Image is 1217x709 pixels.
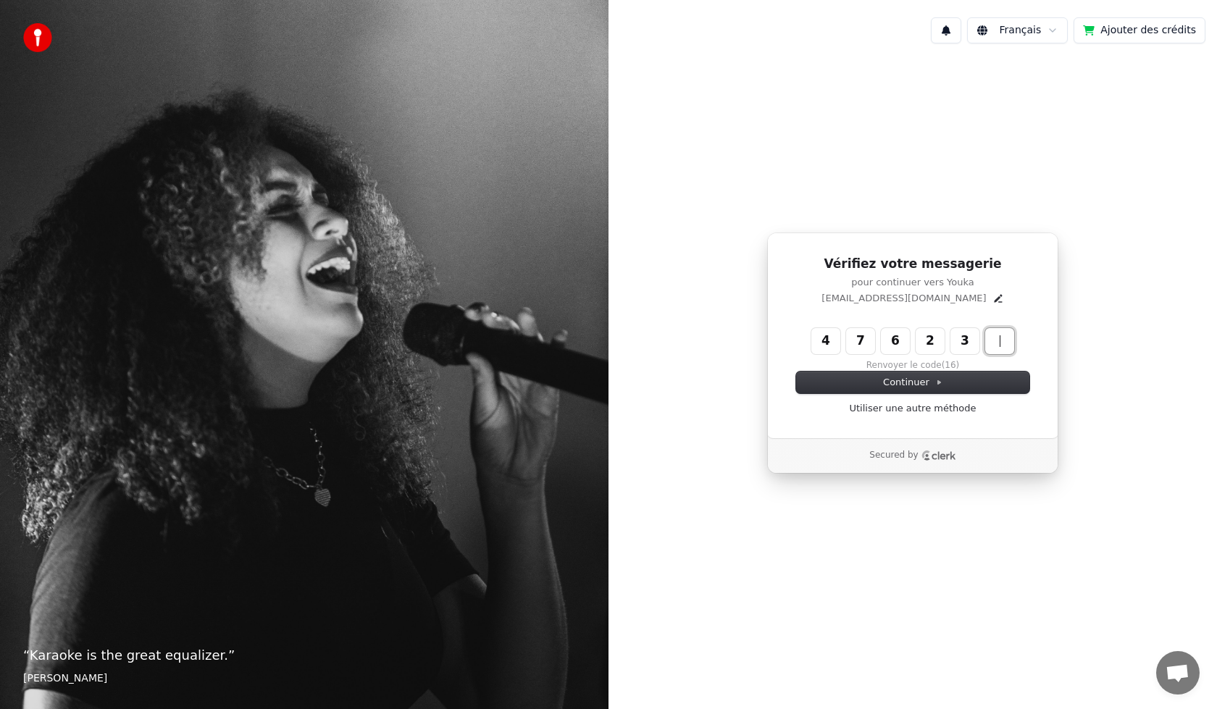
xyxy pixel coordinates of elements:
footer: [PERSON_NAME] [23,671,585,686]
a: Clerk logo [921,450,956,461]
button: Edit [992,293,1004,304]
p: “ Karaoke is the great equalizer. ” [23,645,585,666]
p: pour continuer vers Youka [796,276,1029,289]
div: Ouvrir le chat [1156,651,1200,695]
p: [EMAIL_ADDRESS][DOMAIN_NAME] [821,292,986,305]
img: youka [23,23,52,52]
h1: Vérifiez votre messagerie [796,256,1029,273]
p: Secured by [869,450,918,461]
input: Enter verification code [811,328,1043,354]
a: Utiliser une autre méthode [850,402,976,415]
button: Continuer [796,372,1029,393]
button: Ajouter des crédits [1074,17,1205,43]
span: Continuer [883,376,942,389]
